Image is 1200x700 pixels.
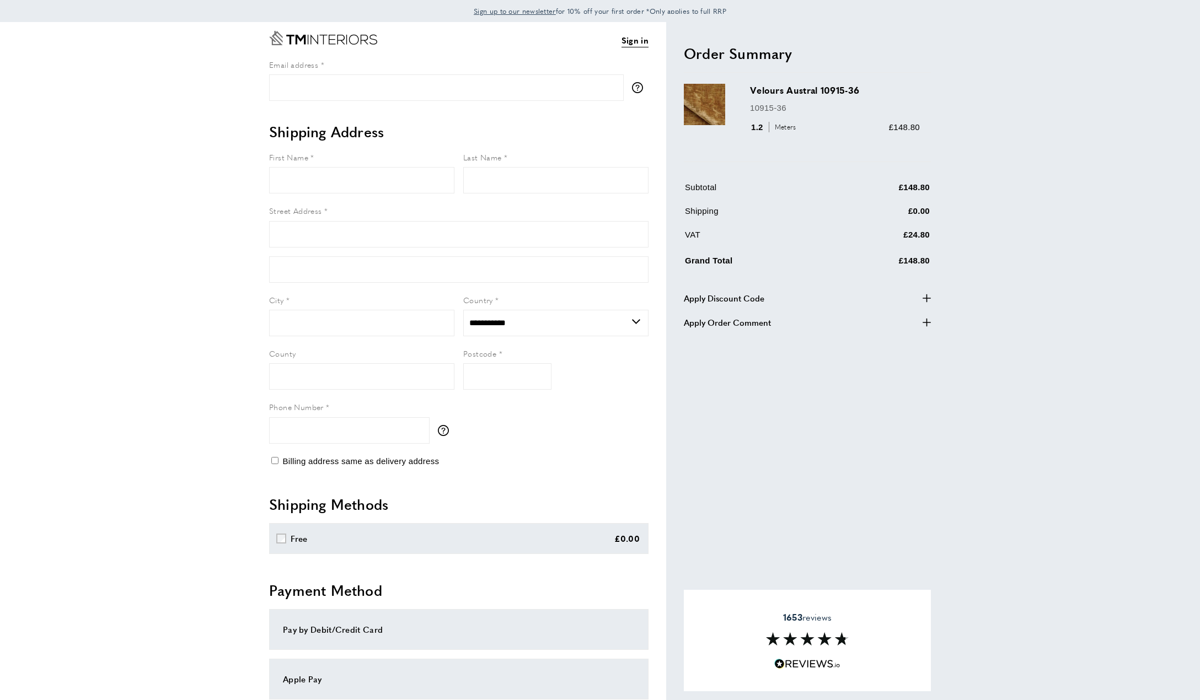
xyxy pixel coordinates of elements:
td: £24.80 [834,228,930,250]
strong: 1653 [783,611,802,623]
span: Last Name [463,152,502,163]
span: £148.80 [889,122,920,132]
span: Apply Order Comment [684,316,771,329]
td: Subtotal [685,181,833,202]
div: 1.2 [750,121,800,134]
a: Go to Home page [269,31,377,45]
span: Postcode [463,348,496,359]
a: Sign in [622,34,649,47]
td: £0.00 [834,204,930,226]
h3: Velours Austral 10915-36 [750,84,920,96]
span: Country [463,294,493,305]
td: Shipping [685,204,833,226]
img: Reviews.io 5 stars [774,659,840,669]
span: Street Address [269,205,322,216]
span: Billing address same as delivery address [282,456,439,466]
div: Pay by Debit/Credit Card [283,623,635,636]
span: Email address [269,59,318,70]
button: More information [438,425,454,436]
span: County [269,348,296,359]
span: First Name [269,152,308,163]
button: More information [632,82,649,93]
td: £148.80 [834,181,930,202]
h2: Shipping Methods [269,494,649,514]
h2: Order Summary [684,44,931,63]
td: VAT [685,228,833,250]
span: reviews [783,612,832,623]
div: Apple Pay [283,672,635,686]
span: Meters [769,122,799,132]
span: Apply Discount Code [684,292,764,305]
div: Free [291,532,308,545]
span: Phone Number [269,401,324,412]
p: 10915-36 [750,101,920,115]
h2: Shipping Address [269,122,649,142]
h2: Payment Method [269,580,649,600]
span: Sign up to our newsletter [474,6,556,16]
div: £0.00 [614,532,640,545]
td: Grand Total [685,252,833,276]
img: Velours Austral 10915-36 [684,84,725,125]
span: City [269,294,284,305]
span: for 10% off your first order *Only applies to full RRP [474,6,726,16]
td: £148.80 [834,252,930,276]
a: Sign up to our newsletter [474,6,556,17]
input: Billing address same as delivery address [271,457,278,464]
img: Reviews section [766,632,849,645]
